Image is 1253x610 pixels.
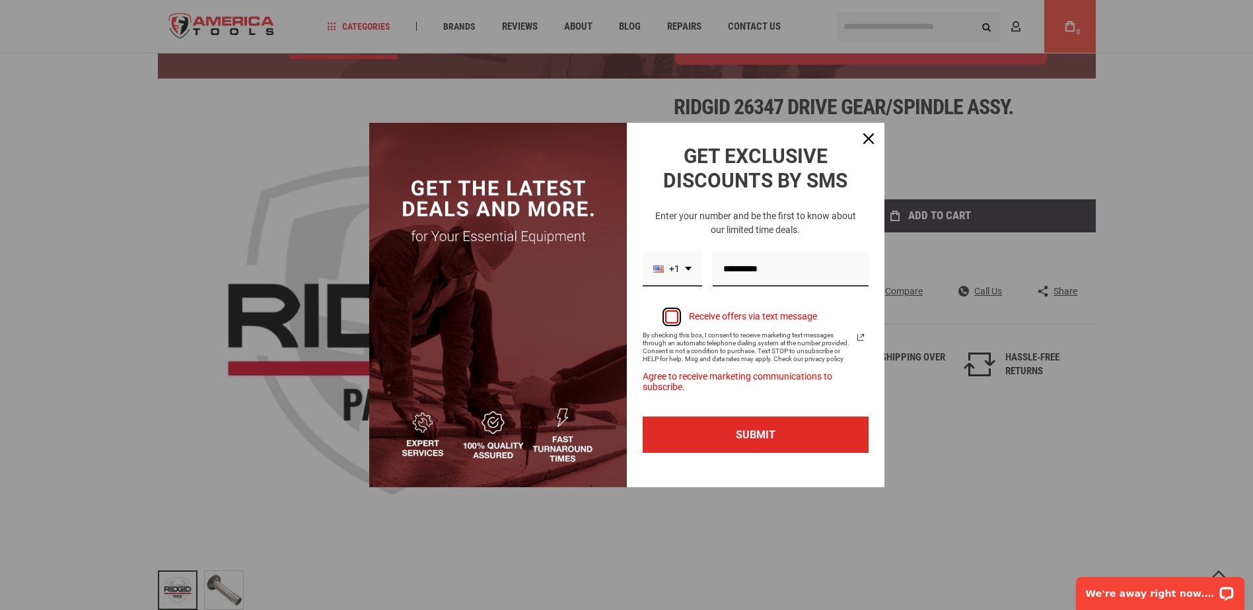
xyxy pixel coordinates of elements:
[643,331,853,363] span: By checking this box, I consent to receive marketing text messages through an automatic telephone...
[853,329,869,345] svg: link icon
[689,311,817,322] div: Receive offers via text message
[643,417,869,453] button: SUBMIT
[669,263,680,275] span: +1
[643,223,869,237] p: our limited time deals.
[713,253,869,287] input: Phone number field
[685,267,692,271] svg: dropdown arrow
[1067,568,1253,610] iframe: LiveChat chat widget
[863,133,874,144] svg: close icon
[643,363,869,401] div: Agree to receive marketing communications to subscribe.
[853,329,869,345] a: Read our Privacy Policy
[853,123,884,154] button: Close
[663,145,847,193] strong: GET EXCLUSIVE DISCOUNTS BY SMS
[643,209,869,223] p: Enter your number and be the first to know about
[643,253,702,287] div: Phone number prefix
